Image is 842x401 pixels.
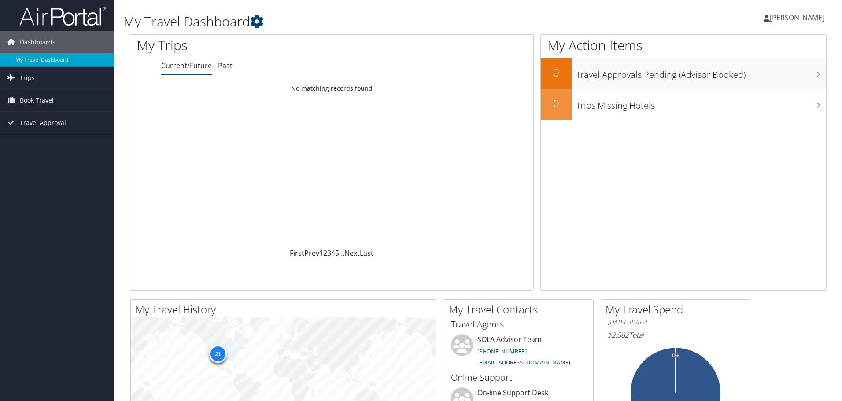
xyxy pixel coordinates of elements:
a: 4 [331,248,335,258]
a: 0Travel Approvals Pending (Advisor Booked) [541,58,826,89]
span: Travel Approval [20,112,66,134]
h6: [DATE] - [DATE] [608,318,743,327]
a: 2 [323,248,327,258]
h2: My Travel History [135,302,436,317]
h2: 0 [541,65,572,80]
span: Dashboards [20,31,55,53]
img: airportal-logo.png [19,6,107,26]
span: Trips [20,67,35,89]
a: Current/Future [161,61,212,70]
a: 3 [327,248,331,258]
h6: Total [608,330,743,340]
h2: 0 [541,96,572,111]
a: 5 [335,248,339,258]
h3: Trips Missing Hotels [576,95,826,112]
span: Book Travel [20,89,54,111]
a: Next [344,248,360,258]
a: Past [218,61,233,70]
span: $2,582 [608,330,629,340]
h2: My Travel Spend [606,302,750,317]
span: [PERSON_NAME] [770,13,824,22]
a: Prev [304,248,319,258]
span: … [339,248,344,258]
h3: Travel Agents [451,318,587,331]
a: 0Trips Missing Hotels [541,89,826,120]
h3: Travel Approvals Pending (Advisor Booked) [576,64,826,81]
h1: My Trips [137,36,359,55]
td: No matching records found [130,81,533,96]
h1: My Travel Dashboard [123,12,597,31]
a: Last [360,248,373,258]
a: [EMAIL_ADDRESS][DOMAIN_NAME] [477,358,570,366]
a: First [290,248,304,258]
a: [PERSON_NAME] [764,4,833,31]
h1: My Action Items [541,36,826,55]
h3: Online Support [451,372,587,384]
a: [PHONE_NUMBER] [477,347,527,355]
li: SOLA Advisor Team [447,334,591,370]
tspan: 0% [672,353,679,358]
div: 21 [209,345,227,363]
a: 1 [319,248,323,258]
h2: My Travel Contacts [449,302,593,317]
